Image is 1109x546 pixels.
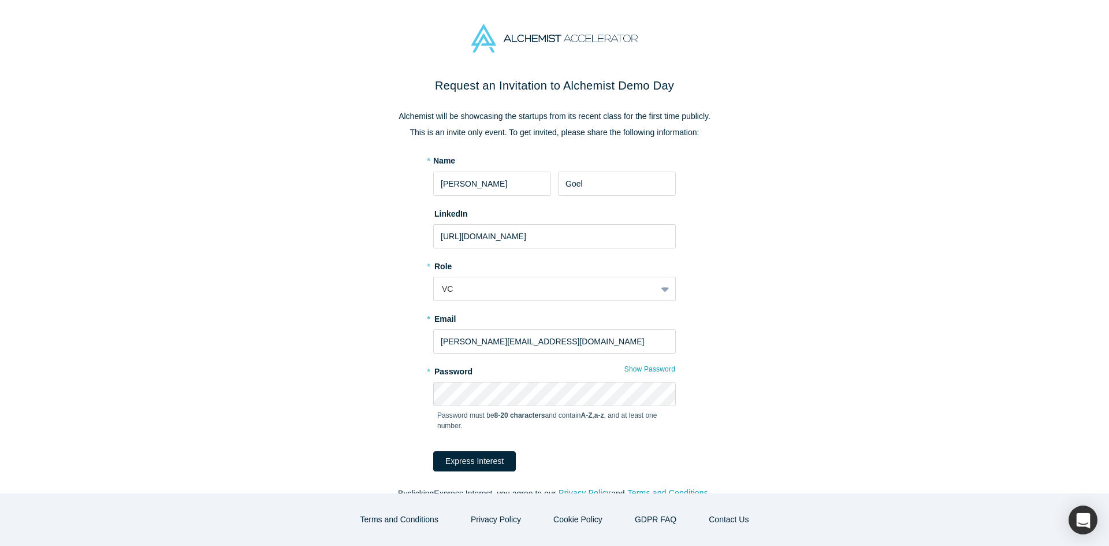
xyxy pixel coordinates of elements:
p: This is an invite only event. To get invited, please share the following information: [312,127,797,139]
button: Express Interest [433,451,516,471]
label: Name [433,155,455,167]
div: VC [442,283,648,295]
label: Email [433,309,676,325]
h2: Request an Invitation to Alchemist Demo Day [312,77,797,94]
button: Terms and Conditions [348,510,451,530]
input: First Name [433,172,551,196]
label: Role [433,257,676,273]
strong: A-Z [581,411,593,419]
p: Password must be and contain , , and at least one number. [437,410,672,431]
button: Show Password [624,362,676,377]
img: Alchemist Accelerator Logo [471,24,638,53]
label: Password [433,362,676,378]
button: Cookie Policy [541,510,615,530]
a: GDPR FAQ [623,510,689,530]
strong: 8-20 characters [494,411,545,419]
button: Privacy Policy [459,510,533,530]
p: Alchemist will be showcasing the startups from its recent class for the first time publicly. [312,110,797,122]
label: LinkedIn [433,204,468,220]
button: Contact Us [697,510,761,530]
button: Terms and Conditions [627,486,709,500]
input: Last Name [558,172,676,196]
strong: a-z [594,411,604,419]
button: Privacy Policy [558,486,611,500]
p: By clicking Express Interest , you agree to our and . [312,488,797,500]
